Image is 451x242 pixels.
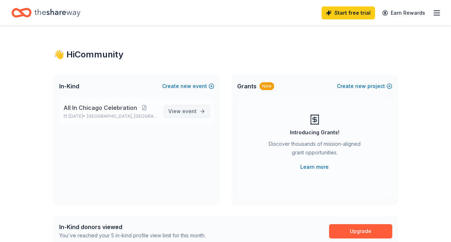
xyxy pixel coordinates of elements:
[164,105,210,118] a: View event
[11,4,80,21] a: Home
[53,49,398,60] div: 👋 Hi Community
[266,140,363,160] div: Discover thousands of mission-aligned grant opportunities.
[64,113,158,119] p: [DATE] •
[321,6,375,19] a: Start free trial
[259,82,274,90] div: New
[168,107,197,116] span: View
[300,163,329,171] a: Learn more
[290,128,339,137] div: Introducing Grants!
[237,82,257,90] span: Grants
[162,82,214,90] button: Createnewevent
[182,108,197,114] span: event
[329,224,392,238] a: Upgrade
[355,82,366,90] span: new
[337,82,392,90] button: Createnewproject
[59,82,79,90] span: In-Kind
[59,231,206,240] div: You've reached your 5 in-kind profile view limit for this month.
[180,82,191,90] span: new
[64,103,137,112] span: All In Chicago Celebration
[59,223,206,231] div: In-Kind donors viewed
[87,113,158,119] span: [GEOGRAPHIC_DATA], [GEOGRAPHIC_DATA]
[378,6,429,19] a: Earn Rewards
